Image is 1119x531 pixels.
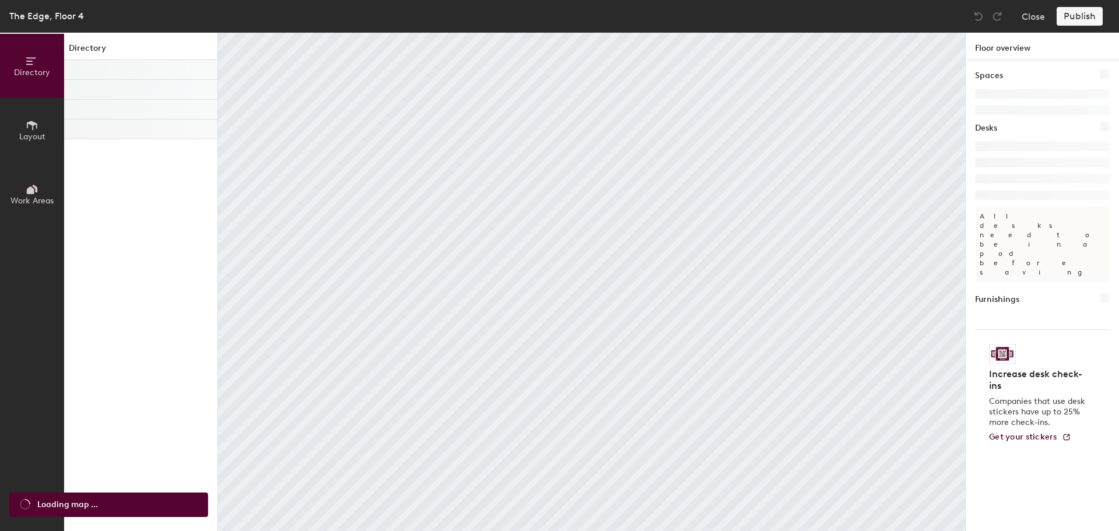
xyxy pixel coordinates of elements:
[1022,7,1045,26] button: Close
[975,293,1019,306] h1: Furnishings
[966,33,1119,60] h1: Floor overview
[975,122,997,135] h1: Desks
[991,10,1003,22] img: Redo
[989,432,1057,442] span: Get your stickers
[989,368,1089,392] h4: Increase desk check-ins
[973,10,984,22] img: Undo
[10,196,54,206] span: Work Areas
[19,132,45,142] span: Layout
[975,69,1003,82] h1: Spaces
[218,33,965,531] canvas: Map
[989,432,1071,442] a: Get your stickers
[989,344,1016,364] img: Sticker logo
[989,396,1089,428] p: Companies that use desk stickers have up to 25% more check-ins.
[14,68,50,78] span: Directory
[975,207,1110,282] p: All desks need to be in a pod before saving
[64,42,217,60] h1: Directory
[37,498,98,511] span: Loading map ...
[9,9,84,23] div: The Edge, Floor 4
